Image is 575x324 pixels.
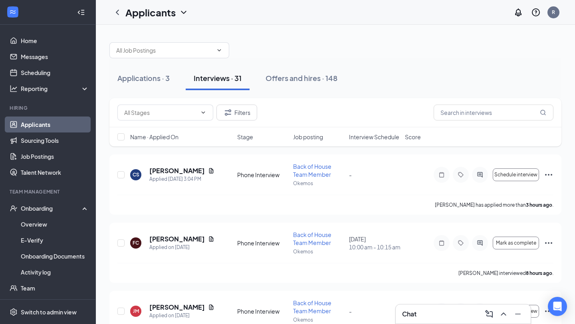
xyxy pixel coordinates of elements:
[437,240,446,246] svg: Note
[349,308,352,315] span: -
[77,8,85,16] svg: Collapse
[21,49,89,65] a: Messages
[513,309,523,319] svg: Minimize
[496,240,536,246] span: Mark as complete
[493,237,539,249] button: Mark as complete
[9,8,17,16] svg: WorkstreamLogo
[237,239,288,247] div: Phone Interview
[149,166,205,175] h5: [PERSON_NAME]
[133,308,139,314] div: JM
[116,46,213,55] input: All Job Postings
[494,172,537,178] span: Schedule interview
[208,236,214,242] svg: Document
[21,232,89,248] a: E-Verify
[544,238,553,248] svg: Ellipses
[456,240,466,246] svg: Tag
[493,168,539,181] button: Schedule interview
[349,243,400,251] span: 10:00 am - 10:15 am
[117,73,170,83] div: Applications · 3
[21,85,89,93] div: Reporting
[223,108,233,117] svg: Filter
[113,8,122,17] svg: ChevronLeft
[456,172,466,178] svg: Tag
[10,308,18,316] svg: Settings
[149,243,214,251] div: Applied on [DATE]
[237,171,288,179] div: Phone Interview
[133,239,139,246] div: FC
[402,310,416,318] h3: Chat
[548,297,567,316] div: Open Intercom Messenger
[21,216,89,232] a: Overview
[349,171,352,178] span: -
[497,308,510,320] button: ChevronUp
[512,308,524,320] button: Minimize
[21,248,89,264] a: Onboarding Documents
[405,133,421,141] span: Score
[293,231,331,246] span: Back of House Team Member
[10,85,18,93] svg: Analysis
[10,204,18,212] svg: UserCheck
[21,280,89,296] a: Team
[208,168,214,174] svg: Document
[526,270,552,276] b: 8 hours ago
[21,264,89,280] a: Activity log
[216,105,257,121] button: Filter Filters
[10,105,87,111] div: Hiring
[194,73,242,83] div: Interviews · 31
[216,47,222,53] svg: ChevronDown
[540,109,546,116] svg: MagnifyingGlass
[483,308,496,320] button: ComposeMessage
[130,133,178,141] span: Name · Applied On
[544,306,553,316] svg: Ellipses
[434,105,553,121] input: Search in interviews
[293,316,344,323] p: Okemos
[179,8,188,17] svg: ChevronDown
[552,9,555,16] div: R
[458,270,553,277] p: [PERSON_NAME] interviewed .
[526,202,552,208] b: 3 hours ago
[435,202,553,208] p: [PERSON_NAME] has applied more than .
[484,309,494,319] svg: ComposeMessage
[124,108,197,117] input: All Stages
[437,172,446,178] svg: Note
[349,235,400,251] div: [DATE]
[149,303,205,312] h5: [PERSON_NAME]
[499,309,508,319] svg: ChevronUp
[21,132,89,148] a: Sourcing Tools
[293,299,331,314] span: Back of House Team Member
[21,33,89,49] a: Home
[266,73,337,83] div: Offers and hires · 148
[21,204,82,212] div: Onboarding
[293,133,323,141] span: Job posting
[149,312,214,320] div: Applied on [DATE]
[21,148,89,164] a: Job Postings
[125,6,176,19] h1: Applicants
[293,180,344,187] p: Okemos
[149,175,214,183] div: Applied [DATE] 3:04 PM
[21,164,89,180] a: Talent Network
[21,296,89,312] a: DocumentsCrown
[475,172,485,178] svg: ActiveChat
[293,248,344,255] p: Okemos
[237,133,253,141] span: Stage
[21,308,77,316] div: Switch to admin view
[133,171,139,178] div: CS
[149,235,205,243] h5: [PERSON_NAME]
[475,240,485,246] svg: ActiveChat
[21,65,89,81] a: Scheduling
[531,8,541,17] svg: QuestionInfo
[10,188,87,195] div: Team Management
[21,117,89,132] a: Applicants
[349,133,399,141] span: Interview Schedule
[514,8,523,17] svg: Notifications
[237,307,288,315] div: Phone Interview
[293,163,331,178] span: Back of House Team Member
[200,109,206,116] svg: ChevronDown
[208,304,214,310] svg: Document
[544,170,553,180] svg: Ellipses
